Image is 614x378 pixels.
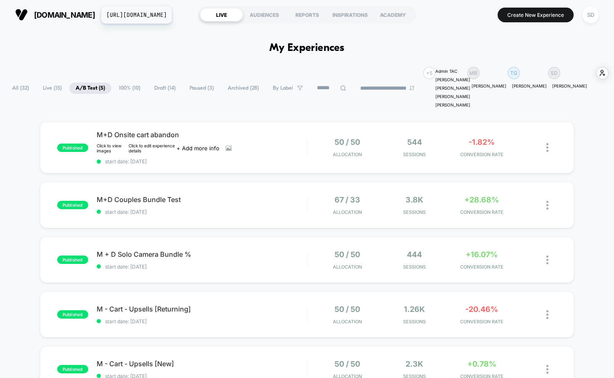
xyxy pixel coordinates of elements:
span: Draft ( 14 ) [148,83,182,94]
p: SD [551,70,558,76]
span: start date: [DATE] [97,209,307,215]
img: close [546,143,548,152]
div: SD [582,7,599,23]
span: +0.78% [467,359,496,368]
span: Allocation [333,264,362,270]
span: 2.3k [406,359,423,368]
span: + Add more info [177,145,219,152]
img: close [546,310,548,319]
img: end [409,85,414,91]
span: -1.82% [469,138,495,146]
span: Allocation [333,209,362,215]
span: Sessions [383,264,446,270]
div: REPORTS [286,8,329,21]
span: +16.07% [466,250,498,259]
div: Click to view images [97,143,129,153]
p: MB [469,70,477,76]
span: Allocation [333,319,362,325]
span: CONVERSION RATE [450,209,513,215]
p: [PERSON_NAME] [552,83,587,88]
span: 50 / 50 [335,359,360,368]
div: LIVE [200,8,243,21]
span: start date: [DATE] [97,158,307,165]
button: SD [580,6,601,24]
p: TG [510,70,517,76]
span: 67 / 33 [335,195,360,204]
div: INSPIRATIONS [329,8,372,21]
p: [PERSON_NAME] [512,83,547,88]
span: 1.26k [404,305,425,314]
span: published [57,201,88,209]
span: Archived ( 28 ) [221,83,265,94]
span: Sessions [383,319,446,325]
span: M - Cart - Upsells [New] [97,359,307,368]
span: M+D Couples Bundle Test [97,195,307,204]
span: published [57,310,88,319]
span: 544 [407,138,422,146]
img: close [546,201,548,210]
span: CONVERSION RATE [450,152,513,157]
span: +28.68% [464,195,499,204]
span: M + D Solo Camera Bundle % [97,250,307,258]
span: published [57,365,88,373]
div: AUDIENCES [243,8,286,21]
span: published [57,144,88,152]
span: start date: [DATE] [97,318,307,325]
span: By Label [273,85,293,91]
span: 3.8k [406,195,423,204]
button: [DOMAIN_NAME][URL][DOMAIN_NAME] [13,5,174,24]
span: 50 / 50 [335,250,360,259]
span: 444 [407,250,422,259]
span: M - Cart - Upsells [Returning] [97,305,307,313]
p: [PERSON_NAME] [472,83,506,88]
span: A/B Test ( 5 ) [69,83,111,94]
div: ACADEMY [372,8,414,21]
div: [URL][DOMAIN_NAME] [101,6,172,24]
span: CONVERSION RATE [450,264,513,270]
span: Live ( 15 ) [37,83,68,94]
img: Visually logo [15,8,28,21]
h1: My Experiences [269,42,345,54]
div: + 5 [423,67,435,79]
span: -20.46% [465,305,498,314]
span: Allocation [333,152,362,157]
span: 50 / 50 [335,305,360,314]
span: 50 / 50 [335,138,360,146]
button: Create New Experience [498,8,574,22]
span: Sessions [383,209,446,215]
img: close [546,256,548,264]
img: close [546,365,548,374]
span: published [57,256,88,264]
span: start date: [DATE] [97,264,307,270]
div: Click to edit experience details [129,143,177,153]
span: All ( 32 ) [6,83,35,94]
div: Admin TAC [PERSON_NAME] [PERSON_NAME] [PERSON_NAME] [PERSON_NAME] [435,67,470,109]
span: Sessions [383,152,446,157]
span: M+D Onsite cart abandon [97,130,307,139]
span: Paused ( 3 ) [183,83,220,94]
span: 100% ( 10 ) [113,83,147,94]
span: CONVERSION RATE [450,319,513,325]
span: [DOMAIN_NAME] [34,11,95,19]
